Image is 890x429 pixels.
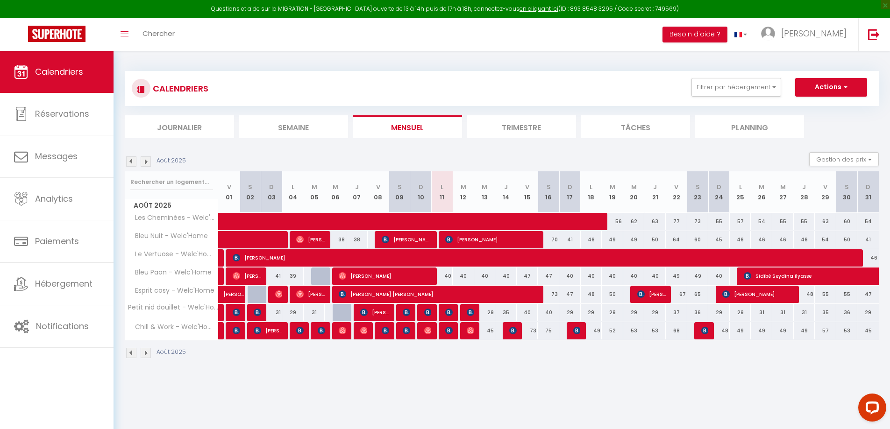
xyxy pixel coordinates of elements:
[815,304,836,321] div: 35
[461,183,466,191] abbr: M
[602,231,623,248] div: 49
[772,304,794,321] div: 31
[517,267,538,285] div: 47
[666,171,687,213] th: 22
[261,171,283,213] th: 03
[125,199,218,212] span: Août 2025
[666,267,687,285] div: 49
[474,171,496,213] th: 13
[666,213,687,230] div: 77
[644,322,666,339] div: 53
[130,174,213,190] input: Rechercher un logement...
[701,322,708,339] span: [PERSON_NAME]
[794,171,815,213] th: 28
[339,322,346,339] span: Jade,Souad Paroton
[504,183,508,191] abbr: J
[794,322,815,339] div: 49
[581,267,602,285] div: 40
[453,267,474,285] div: 40
[233,322,240,339] span: [PERSON_NAME]
[520,5,558,13] a: en cliquant ici
[759,183,764,191] abbr: M
[240,171,261,213] th: 02
[644,171,666,213] th: 21
[857,304,879,321] div: 29
[538,267,559,285] div: 47
[708,322,730,339] div: 48
[662,27,727,42] button: Besoin d'aide ?
[691,78,781,97] button: Filtrer par hébergement
[339,267,432,285] span: [PERSON_NAME]
[751,304,772,321] div: 31
[346,231,368,248] div: 38
[318,322,325,339] span: [PERSON_NAME]
[445,231,538,248] span: [PERSON_NAME]
[127,322,220,332] span: Chill & Work - Welc'Home
[836,171,858,213] th: 30
[261,304,283,321] div: 31
[441,183,443,191] abbr: L
[35,235,79,247] span: Paiements
[127,267,214,278] span: Bleu Paon - Welc'Home
[525,183,529,191] abbr: V
[751,213,772,230] div: 54
[687,231,709,248] div: 60
[851,390,890,429] iframe: LiveChat chat widget
[292,183,294,191] abbr: L
[150,78,208,99] h3: CALENDRIERS
[644,267,666,285] div: 40
[751,322,772,339] div: 49
[538,231,559,248] div: 70
[35,150,78,162] span: Messages
[761,27,775,41] img: ...
[219,304,223,322] a: [PERSON_NAME]
[538,304,559,321] div: 40
[857,249,879,267] div: 46
[794,304,815,321] div: 31
[254,303,261,321] span: [PERSON_NAME]
[794,286,815,303] div: 48
[602,322,623,339] div: 52
[739,183,742,191] abbr: L
[815,171,836,213] th: 29
[398,183,402,191] abbr: S
[559,231,581,248] div: 41
[410,171,432,213] th: 10
[666,322,687,339] div: 68
[233,249,863,267] span: [PERSON_NAME]
[35,66,83,77] span: Calendriers
[781,28,847,39] span: [PERSON_NAME]
[474,304,496,321] div: 29
[296,231,325,248] span: [PERSON_NAME]
[353,115,462,138] li: Mensuel
[751,171,772,213] th: 26
[573,322,580,339] span: Amandine Prier
[845,183,849,191] abbr: S
[125,115,234,138] li: Journalier
[581,115,690,138] li: Tâches
[687,304,709,321] div: 36
[794,231,815,248] div: 46
[382,322,389,339] span: [PERSON_NAME]
[223,281,245,298] span: [PERSON_NAME]
[312,183,317,191] abbr: M
[248,183,252,191] abbr: S
[666,286,687,303] div: 67
[382,231,432,248] span: [PERSON_NAME]
[431,267,453,285] div: 40
[346,171,368,213] th: 07
[802,183,806,191] abbr: J
[127,286,217,296] span: Esprit cosy - Welc'Home
[482,183,487,191] abbr: M
[602,286,623,303] div: 50
[445,322,452,339] span: [PERSON_NAME]
[568,183,572,191] abbr: D
[687,171,709,213] th: 23
[495,267,517,285] div: 40
[538,322,559,339] div: 75
[233,303,240,321] span: [PERSON_NAME]
[623,304,645,321] div: 29
[325,171,346,213] th: 06
[219,267,223,285] a: [PERSON_NAME]
[157,156,186,165] p: Août 2025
